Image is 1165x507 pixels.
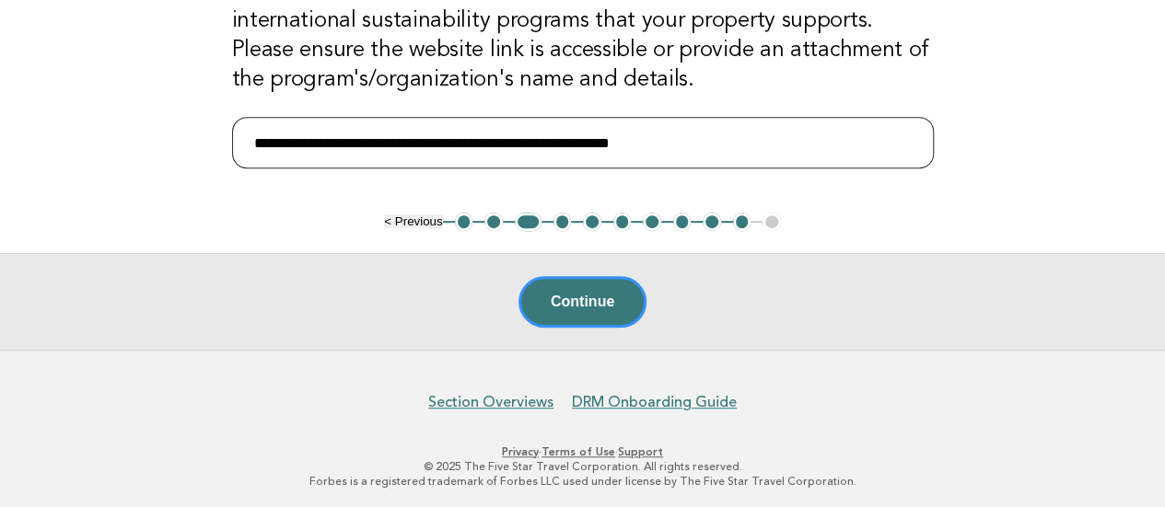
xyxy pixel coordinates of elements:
[542,445,615,458] a: Terms of Use
[428,393,553,411] a: Section Overviews
[613,213,632,231] button: 6
[26,459,1139,474] p: © 2025 The Five Star Travel Corporation. All rights reserved.
[502,445,539,458] a: Privacy
[733,213,751,231] button: 10
[673,213,692,231] button: 8
[515,213,542,231] button: 3
[583,213,601,231] button: 5
[618,445,663,458] a: Support
[484,213,503,231] button: 2
[643,213,661,231] button: 7
[26,444,1139,459] p: · ·
[553,213,572,231] button: 4
[455,213,473,231] button: 1
[384,214,442,228] button: < Previous
[572,393,737,411] a: DRM Onboarding Guide
[518,276,647,328] button: Continue
[26,474,1139,489] p: Forbes is a registered trademark of Forbes LLC used under license by The Five Star Travel Corpora...
[703,213,721,231] button: 9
